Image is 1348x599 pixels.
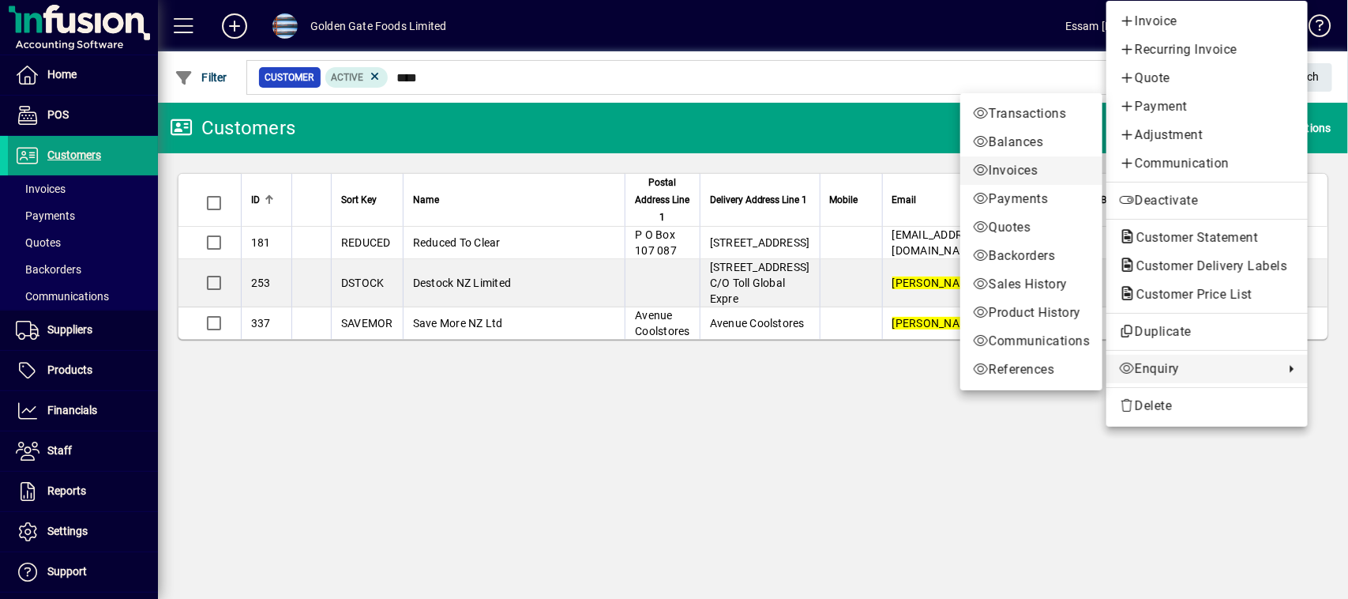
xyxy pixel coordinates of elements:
span: Payments [973,190,1090,209]
span: Backorders [973,247,1090,266]
span: Product History [973,303,1090,322]
span: Enquiry [1119,360,1276,379]
span: Customer Delivery Labels [1119,258,1295,273]
span: Customer Statement [1119,230,1266,245]
span: Deactivate [1119,191,1295,210]
span: Transactions [973,104,1090,123]
span: Payment [1119,97,1295,116]
span: References [973,360,1090,379]
span: Adjustment [1119,126,1295,145]
span: Balances [973,133,1090,152]
span: Recurring Invoice [1119,40,1295,59]
span: Delete [1119,397,1295,416]
span: Invoice [1119,12,1295,31]
span: Quote [1119,69,1295,88]
span: Quotes [973,218,1090,237]
span: Invoices [973,161,1090,180]
span: Sales History [973,275,1090,294]
span: Duplicate [1119,322,1295,341]
span: Communications [973,332,1090,351]
span: Communication [1119,154,1295,173]
button: Deactivate customer [1106,186,1308,215]
span: Customer Price List [1119,287,1260,302]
